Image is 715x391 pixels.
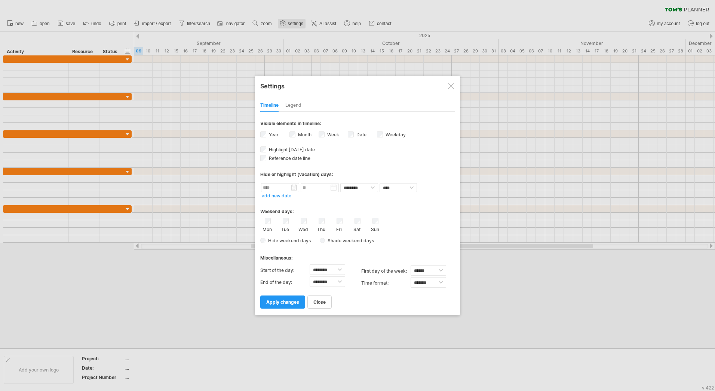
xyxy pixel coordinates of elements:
label: Wed [298,225,308,232]
label: Start of the day: [260,264,310,276]
span: apply changes [266,299,299,305]
label: Year [267,132,279,137]
span: Hide weekend days [266,238,311,243]
label: Time format: [361,277,411,289]
div: Hide or highlight (vacation) days: [260,172,455,177]
label: Fri [334,225,344,232]
a: apply changes [260,295,305,309]
div: Settings [260,79,455,93]
label: Weekday [384,132,406,137]
label: Sun [370,225,380,232]
label: End of the day: [260,276,310,288]
label: Tue [280,225,290,232]
label: Week [326,132,339,137]
div: Visible elements in timeline: [260,121,455,128]
span: Reference date line [267,155,310,161]
label: Sat [352,225,362,232]
label: Month [297,132,312,137]
span: Shade weekend days [325,238,374,243]
label: Thu [316,225,326,232]
span: Highlight [DATE] date [267,147,315,152]
a: close [307,295,332,309]
label: first day of the week: [361,265,411,277]
label: Mon [263,225,272,232]
div: Miscellaneous: [260,248,455,263]
label: Date [355,132,366,137]
a: add new date [262,193,291,198]
div: Timeline [260,100,279,112]
div: Weekend days: [260,201,455,216]
span: close [313,299,326,305]
div: Legend [285,100,301,112]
